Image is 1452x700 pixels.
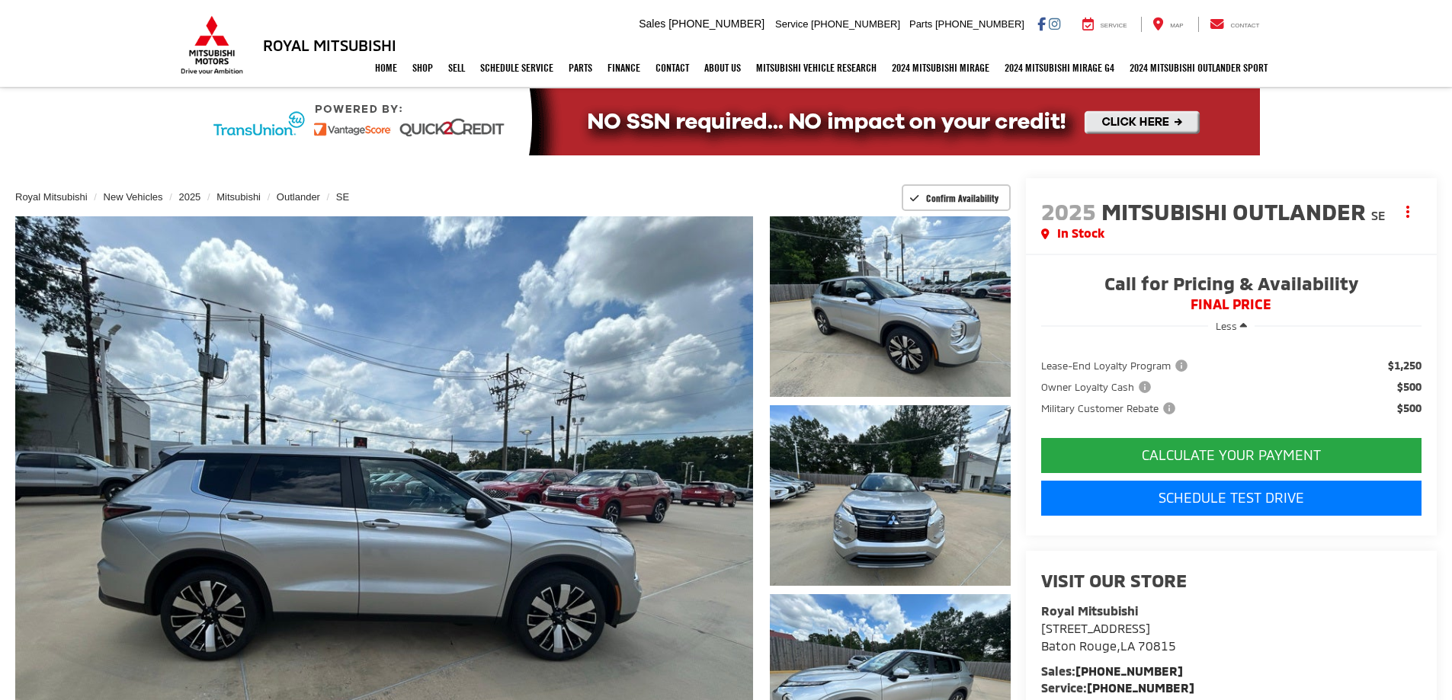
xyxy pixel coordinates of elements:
[775,18,808,30] span: Service
[367,49,405,87] a: Home
[1087,680,1194,695] a: [PHONE_NUMBER]
[1041,621,1150,635] span: [STREET_ADDRESS]
[1138,638,1176,653] span: 70815
[1041,571,1422,590] h2: Visit our Store
[1041,358,1193,373] button: Lease-End Loyalty Program
[1041,603,1138,618] strong: Royal Mitsubishi
[1041,680,1194,695] strong: Service:
[336,191,349,203] a: SE
[1141,17,1194,32] a: Map
[1041,663,1183,678] strong: Sales:
[1071,17,1139,32] a: Service
[600,49,648,87] a: Finance
[648,49,697,87] a: Contact
[1406,206,1409,218] span: dropdown dots
[216,191,261,203] a: Mitsubishi
[1049,18,1060,30] a: Instagram: Click to visit our Instagram page
[767,403,1012,587] img: 2025 Mitsubishi Outlander SE
[1395,198,1422,225] button: Actions
[104,191,163,203] a: New Vehicles
[1101,22,1127,29] span: Service
[748,49,884,87] a: Mitsubishi Vehicle Research
[1037,18,1046,30] a: Facebook: Click to visit our Facebook page
[1041,197,1096,225] span: 2025
[668,18,764,30] span: [PHONE_NUMBER]
[1041,401,1178,416] span: Military Customer Rebate
[902,184,1011,211] button: Confirm Availability
[441,49,473,87] a: Sell
[1122,49,1275,87] a: 2024 Mitsubishi Outlander SPORT
[15,191,88,203] a: Royal Mitsubishi
[1041,379,1156,395] button: Owner Loyalty Cash
[997,49,1122,87] a: 2024 Mitsubishi Mirage G4
[561,49,600,87] a: Parts: Opens in a new tab
[811,18,900,30] span: [PHONE_NUMBER]
[1041,358,1191,373] span: Lease-End Loyalty Program
[1397,379,1422,395] span: $500
[926,192,998,204] span: Confirm Availability
[263,37,396,53] h3: Royal Mitsubishi
[1388,358,1422,373] span: $1,250
[770,405,1011,586] a: Expand Photo 2
[1041,274,1422,297] span: Call for Pricing & Availability
[277,191,320,203] a: Outlander
[405,49,441,87] a: Shop
[178,15,246,75] img: Mitsubishi
[1041,481,1422,516] a: Schedule Test Drive
[767,214,1012,398] img: 2025 Mitsubishi Outlander SE
[1198,17,1271,32] a: Contact
[935,18,1024,30] span: [PHONE_NUMBER]
[1041,379,1154,395] span: Owner Loyalty Cash
[1230,22,1259,29] span: Contact
[770,216,1011,397] a: Expand Photo 1
[1041,438,1422,473] button: CALCULATE YOUR PAYMENT
[1041,621,1176,653] a: [STREET_ADDRESS] Baton Rouge,LA 70815
[1057,225,1104,242] span: In Stock
[1041,297,1422,312] span: FINAL PRICE
[1208,312,1255,340] button: Less
[697,49,748,87] a: About Us
[1371,208,1386,222] span: SE
[1397,401,1422,416] span: $500
[193,88,1260,155] img: Quick2Credit
[639,18,665,30] span: Sales
[1041,401,1181,416] button: Military Customer Rebate
[1120,638,1135,653] span: LA
[1216,320,1237,332] span: Less
[473,49,561,87] a: Schedule Service: Opens in a new tab
[1041,638,1176,653] span: ,
[1101,197,1371,225] span: Mitsubishi Outlander
[178,191,200,203] a: 2025
[1075,663,1183,678] a: [PHONE_NUMBER]
[1041,638,1117,653] span: Baton Rouge
[1170,22,1183,29] span: Map
[884,49,997,87] a: 2024 Mitsubishi Mirage
[909,18,932,30] span: Parts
